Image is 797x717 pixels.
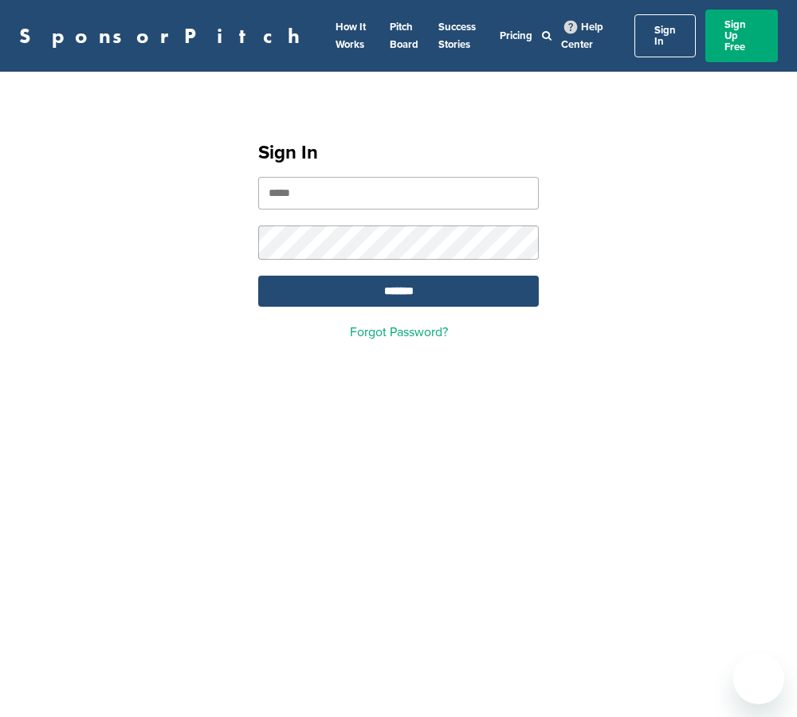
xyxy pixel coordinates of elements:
a: Pricing [500,29,532,42]
a: Success Stories [438,21,476,51]
a: How It Works [336,21,366,51]
h1: Sign In [258,139,539,167]
a: Pitch Board [390,21,418,51]
a: Help Center [561,18,603,54]
a: Forgot Password? [350,324,448,340]
a: Sign In [634,14,696,57]
a: Sign Up Free [705,10,778,62]
iframe: Button to launch messaging window [733,653,784,704]
a: SponsorPitch [19,25,310,46]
